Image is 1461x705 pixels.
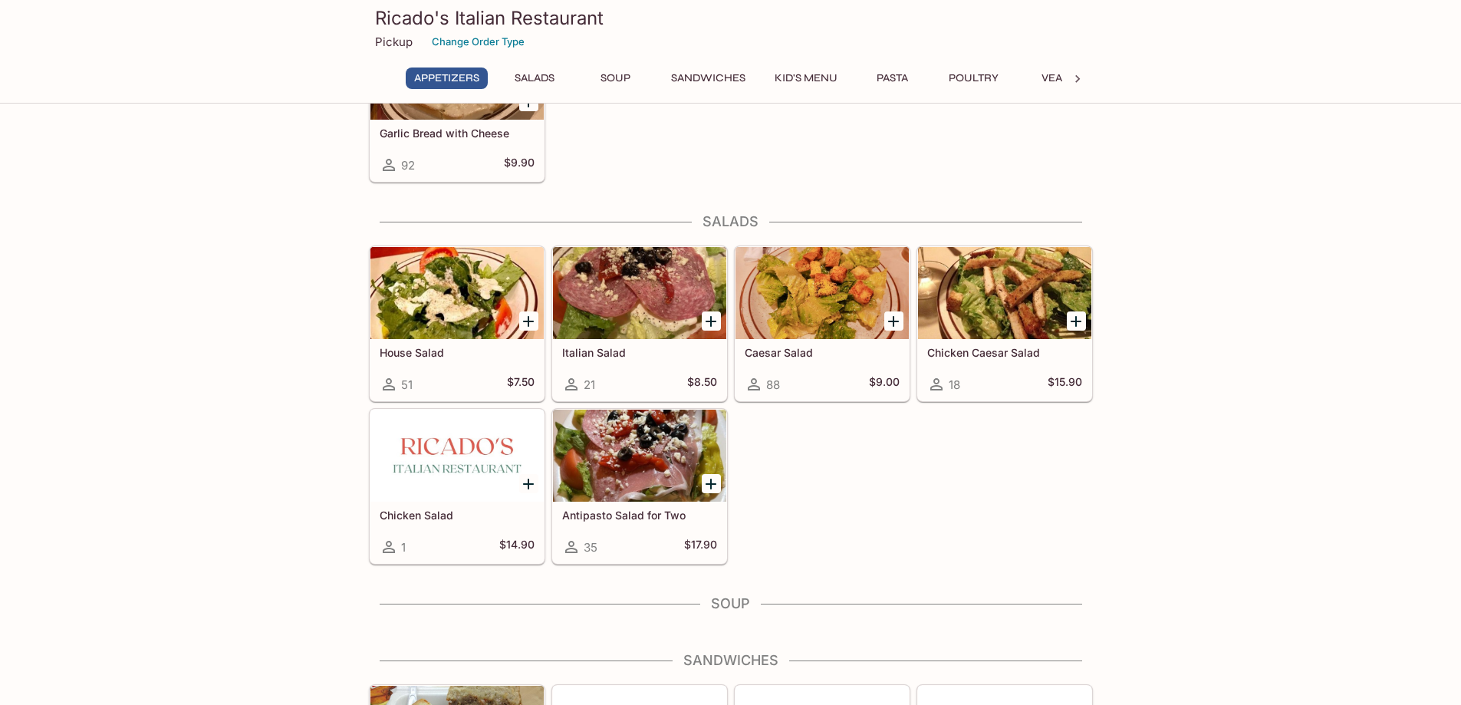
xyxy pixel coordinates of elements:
[552,246,727,401] a: Italian Salad21$8.50
[869,375,900,394] h5: $9.00
[425,30,531,54] button: Change Order Type
[1067,311,1086,331] button: Add Chicken Caesar Salad
[553,410,726,502] div: Antipasto Salad for Two
[735,246,910,401] a: Caesar Salad88$9.00
[917,246,1092,401] a: Chicken Caesar Salad18$15.90
[884,311,903,331] button: Add Caesar Salad
[519,311,538,331] button: Add House Salad
[766,68,846,89] button: Kid's Menu
[370,409,545,564] a: Chicken Salad1$14.90
[401,158,415,173] span: 92
[369,652,1093,669] h4: Sandwiches
[562,346,717,359] h5: Italian Salad
[401,540,406,555] span: 1
[584,540,597,555] span: 35
[499,538,535,556] h5: $14.90
[939,68,1009,89] button: Poultry
[1048,375,1082,394] h5: $15.90
[370,247,544,339] div: House Salad
[370,28,544,120] div: Garlic Bread with Cheese
[504,156,535,174] h5: $9.90
[375,6,1087,30] h3: Ricado's Italian Restaurant
[663,68,754,89] button: Sandwiches
[370,246,545,401] a: House Salad51$7.50
[687,375,717,394] h5: $8.50
[927,346,1082,359] h5: Chicken Caesar Salad
[507,375,535,394] h5: $7.50
[735,247,909,339] div: Caesar Salad
[581,68,650,89] button: Soup
[375,35,413,49] p: Pickup
[562,509,717,522] h5: Antipasto Salad for Two
[380,346,535,359] h5: House Salad
[745,346,900,359] h5: Caesar Salad
[702,474,721,493] button: Add Antipasto Salad for Two
[369,595,1093,612] h4: Soup
[380,127,535,140] h5: Garlic Bread with Cheese
[552,409,727,564] a: Antipasto Salad for Two35$17.90
[406,68,488,89] button: Appetizers
[918,247,1091,339] div: Chicken Caesar Salad
[584,377,595,392] span: 21
[702,311,721,331] button: Add Italian Salad
[500,68,569,89] button: Salads
[553,247,726,339] div: Italian Salad
[519,474,538,493] button: Add Chicken Salad
[370,27,545,182] a: Garlic Bread with Cheese92$9.90
[766,377,780,392] span: 88
[949,377,960,392] span: 18
[369,213,1093,230] h4: Salads
[370,410,544,502] div: Chicken Salad
[684,538,717,556] h5: $17.90
[858,68,927,89] button: Pasta
[1021,68,1090,89] button: Veal
[380,509,535,522] h5: Chicken Salad
[401,377,413,392] span: 51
